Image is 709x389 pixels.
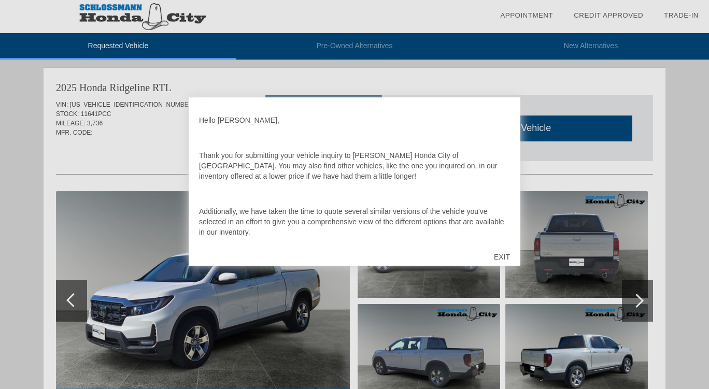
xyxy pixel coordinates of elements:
a: Trade-In [664,11,699,19]
p: Additionally, we have taken the time to quote several similar versions of the vehicle you've sele... [199,206,510,237]
p: Thank you for submitting your vehicle inquiry to [PERSON_NAME] Honda City of [GEOGRAPHIC_DATA]. Y... [199,150,510,181]
a: Credit Approved [574,11,643,19]
a: Appointment [500,11,553,19]
div: EXIT [484,241,520,272]
p: Hello [PERSON_NAME], [199,115,510,125]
